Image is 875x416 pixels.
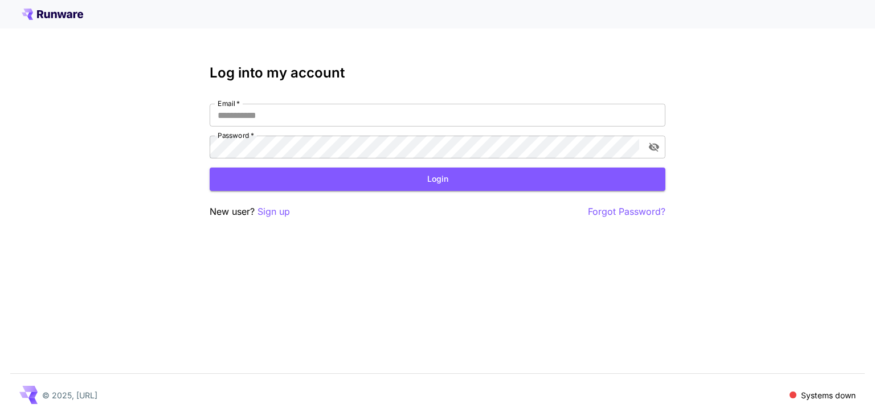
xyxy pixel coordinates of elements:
[588,205,665,219] button: Forgot Password?
[801,389,856,401] p: Systems down
[210,205,290,219] p: New user?
[218,99,240,108] label: Email
[218,130,254,140] label: Password
[644,137,664,157] button: toggle password visibility
[210,65,665,81] h3: Log into my account
[210,168,665,191] button: Login
[42,389,97,401] p: © 2025, [URL]
[257,205,290,219] button: Sign up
